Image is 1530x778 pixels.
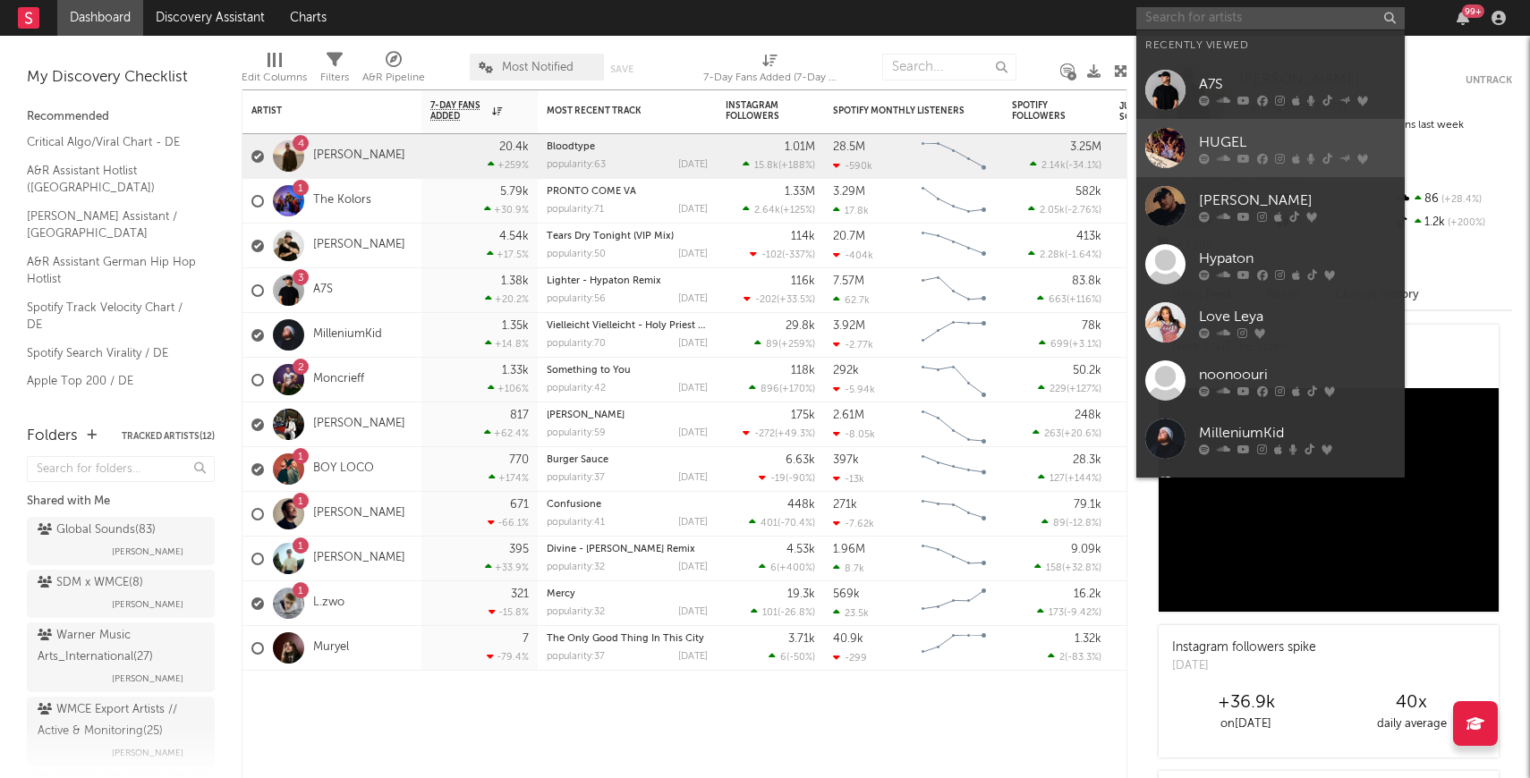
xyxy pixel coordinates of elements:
[1119,414,1191,436] div: 62.5
[1067,206,1099,216] span: -2.76 %
[833,562,864,574] div: 8.7k
[547,410,708,420] div: Zemër Ty
[1136,177,1405,235] a: [PERSON_NAME]
[27,371,197,391] a: Apple Top 200 / DE
[547,473,605,483] div: popularity: 37
[1462,4,1484,18] div: 99 +
[833,231,865,242] div: 20.7M
[547,652,605,662] div: popularity: 37
[27,570,215,618] a: SDM x WMCE(8)[PERSON_NAME]
[781,340,812,350] span: +259 %
[1136,61,1405,119] a: A7S
[547,187,636,197] a: PRONTO COME VA
[1136,468,1405,526] a: Paraçek
[833,106,967,116] div: Spotify Monthly Listeners
[1199,131,1396,153] div: HUGEL
[122,432,215,441] button: Tracked Artists(12)
[485,562,529,573] div: +33.9 %
[547,455,708,465] div: Burger Sauce
[547,366,708,376] div: Something to You
[833,652,867,664] div: -299
[678,384,708,393] div: [DATE]
[914,268,994,313] svg: Chart title
[1136,235,1405,293] a: Hypaton
[678,518,708,528] div: [DATE]
[833,633,863,645] div: 40.9k
[703,45,837,97] div: 7-Day Fans Added (7-Day Fans Added)
[1136,293,1405,351] a: Love Leya
[788,474,812,484] span: -90 %
[1071,544,1101,555] div: 9.09k
[833,339,873,351] div: -2.77k
[1199,190,1396,211] div: [PERSON_NAME]
[833,249,873,261] div: -404k
[487,651,529,663] div: -79.4 %
[547,142,595,152] a: Bloodtype
[788,633,815,645] div: 3.71k
[833,473,864,485] div: -13k
[1067,474,1099,484] span: +144 %
[1072,340,1099,350] span: +3.1 %
[779,563,812,573] span: +400 %
[791,365,815,376] div: 118k
[787,588,815,600] div: 19.3k
[313,596,344,611] a: L.zwo
[547,366,631,376] a: Something to You
[1046,563,1062,573] span: 158
[1067,250,1099,260] span: -1.64 %
[914,179,994,224] svg: Chart title
[1064,429,1099,439] span: +20.6 %
[833,588,860,600] div: 569k
[251,106,386,116] div: Artist
[547,142,708,152] div: Bloodtype
[27,161,197,198] a: A&R Assistant Hotlist ([GEOGRAPHIC_DATA])
[502,320,529,332] div: 1.35k
[780,653,786,663] span: 6
[678,205,708,215] div: [DATE]
[743,204,815,216] div: ( )
[485,293,529,305] div: +20.2 %
[703,67,837,89] div: 7-Day Fans Added (7-Day Fans Added)
[914,447,994,492] svg: Chart title
[678,562,708,572] div: [DATE]
[485,338,529,350] div: +14.8 %
[1073,365,1101,376] div: 50.2k
[313,506,405,521] a: [PERSON_NAME]
[761,385,779,394] span: 896
[769,651,815,663] div: ( )
[27,426,78,447] div: Folders
[1393,188,1512,211] div: 86
[882,54,1016,80] input: Search...
[833,518,874,529] div: -7.62k
[833,160,872,172] div: -590k
[511,588,529,600] div: 321
[783,206,812,216] span: +125 %
[27,491,215,512] div: Shared with Me
[499,231,529,242] div: 4.54k
[38,520,156,541] div: Global Sounds ( 83 )
[914,358,994,402] svg: Chart title
[313,283,333,298] a: A7S
[1119,593,1191,614] div: 80.6
[510,499,529,511] div: 671
[1033,427,1101,439] div: ( )
[487,249,529,260] div: +17.5 %
[1074,588,1101,600] div: 16.2k
[1445,218,1485,228] span: +200 %
[833,428,875,440] div: -8.05k
[833,141,865,153] div: 28.5M
[547,545,708,554] div: Divine - DATSKO Remix
[547,428,606,438] div: popularity: 59
[1439,195,1482,205] span: +28.4 %
[1074,499,1101,511] div: 79.1k
[1059,653,1065,663] span: 2
[547,410,625,420] a: [PERSON_NAME]
[754,338,815,350] div: ( )
[678,652,708,662] div: [DATE]
[1034,562,1101,573] div: ( )
[547,589,575,599] a: Mercy
[833,454,859,466] div: 397k
[1172,657,1316,675] div: [DATE]
[678,160,708,170] div: [DATE]
[27,207,197,243] a: [PERSON_NAME] Assistant / [GEOGRAPHIC_DATA]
